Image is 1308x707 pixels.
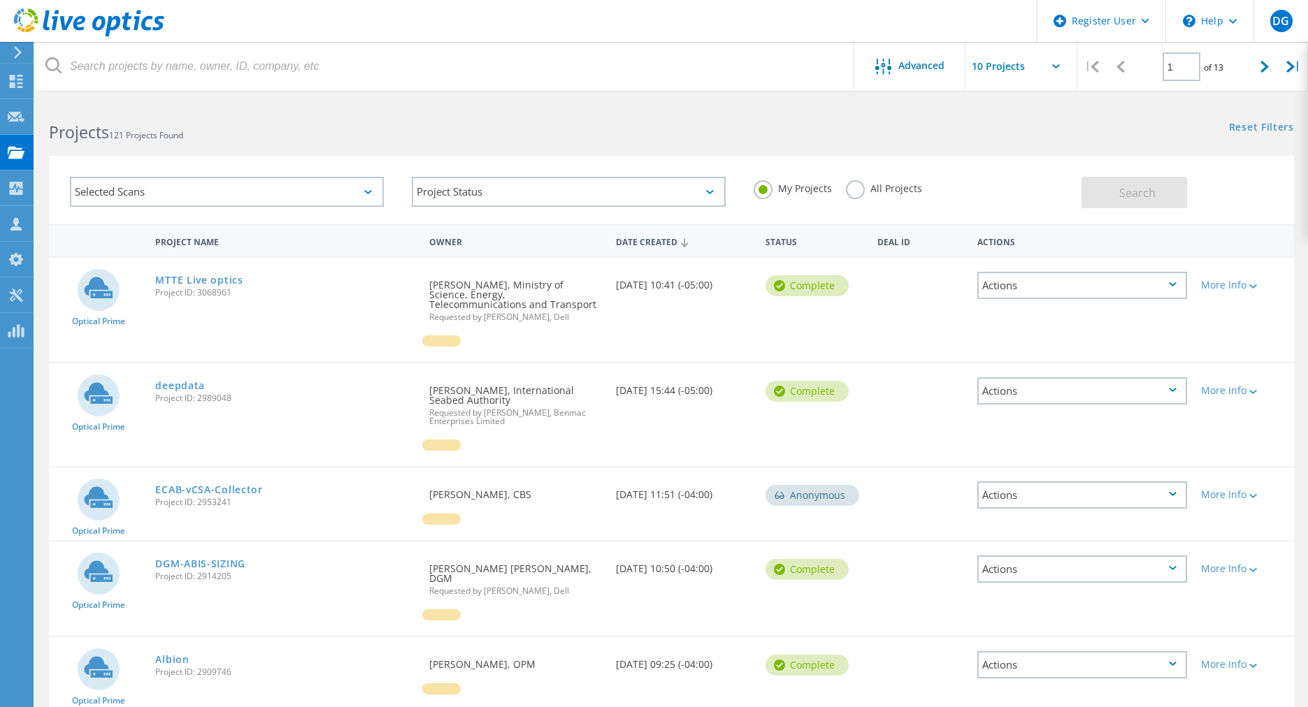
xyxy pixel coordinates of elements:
[1272,15,1289,27] span: DG
[1077,42,1106,92] div: |
[970,228,1195,254] div: Actions
[759,228,870,254] div: Status
[977,272,1188,299] div: Actions
[422,467,609,513] div: [PERSON_NAME], CBS
[977,651,1188,678] div: Actions
[155,394,415,402] span: Project ID: 2989048
[72,601,125,609] span: Optical Prime
[977,481,1188,509] div: Actions
[49,121,109,143] b: Projects
[155,275,243,285] a: MTTE Live optics
[422,258,609,335] div: [PERSON_NAME], Ministry of Science, Energy, Telecommunications and Transport
[977,377,1188,404] div: Actions
[1201,490,1286,500] div: More Info
[766,655,849,676] div: Complete
[1204,61,1223,73] span: of 13
[155,485,262,495] a: ECAB-vCSA-Collector
[977,555,1188,583] div: Actions
[155,655,189,664] a: Albion
[429,409,602,425] span: Requested by [PERSON_NAME], Benmac Enterprises Limited
[609,228,759,254] div: Date Created
[609,363,759,409] div: [DATE] 15:44 (-05:00)
[422,228,609,254] div: Owner
[766,559,849,580] div: Complete
[155,572,415,581] span: Project ID: 2914205
[1279,42,1308,92] div: |
[1201,564,1286,574] div: More Info
[1229,122,1294,134] a: Reset Filters
[422,363,609,439] div: [PERSON_NAME], International Seabed Authority
[766,275,849,296] div: Complete
[609,541,759,588] div: [DATE] 10:50 (-04:00)
[846,180,922,194] label: All Projects
[1081,177,1187,208] button: Search
[754,180,832,194] label: My Projects
[1183,15,1195,27] svg: \n
[148,228,422,254] div: Project Name
[14,29,164,39] a: Live Optics Dashboard
[412,177,726,207] div: Project Status
[109,129,183,141] span: 121 Projects Found
[429,313,602,321] span: Requested by [PERSON_NAME], Dell
[422,541,609,609] div: [PERSON_NAME] [PERSON_NAME], DGM
[72,697,125,705] span: Optical Prime
[870,228,970,254] div: Deal Id
[35,42,854,91] input: Search projects by name, owner, ID, company, etc
[155,381,205,391] a: deepdata
[72,317,125,326] span: Optical Prime
[70,177,384,207] div: Selected Scans
[1201,386,1286,395] div: More Info
[1201,659,1286,669] div: More Info
[422,637,609,683] div: [PERSON_NAME], OPM
[72,527,125,535] span: Optical Prime
[609,637,759,683] div: [DATE] 09:25 (-04:00)
[72,423,125,431] span: Optical Prime
[155,559,245,569] a: DGM-ABIS-SIZING
[898,61,944,71] span: Advanced
[766,381,849,402] div: Complete
[155,289,415,297] span: Project ID: 3068961
[155,668,415,676] span: Project ID: 2909746
[609,467,759,513] div: [DATE] 11:51 (-04:00)
[429,587,602,595] span: Requested by [PERSON_NAME], Dell
[1201,280,1286,290] div: More Info
[609,258,759,304] div: [DATE] 10:41 (-05:00)
[766,485,859,506] div: Anonymous
[155,498,415,506] span: Project ID: 2953241
[1119,185,1156,201] span: Search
